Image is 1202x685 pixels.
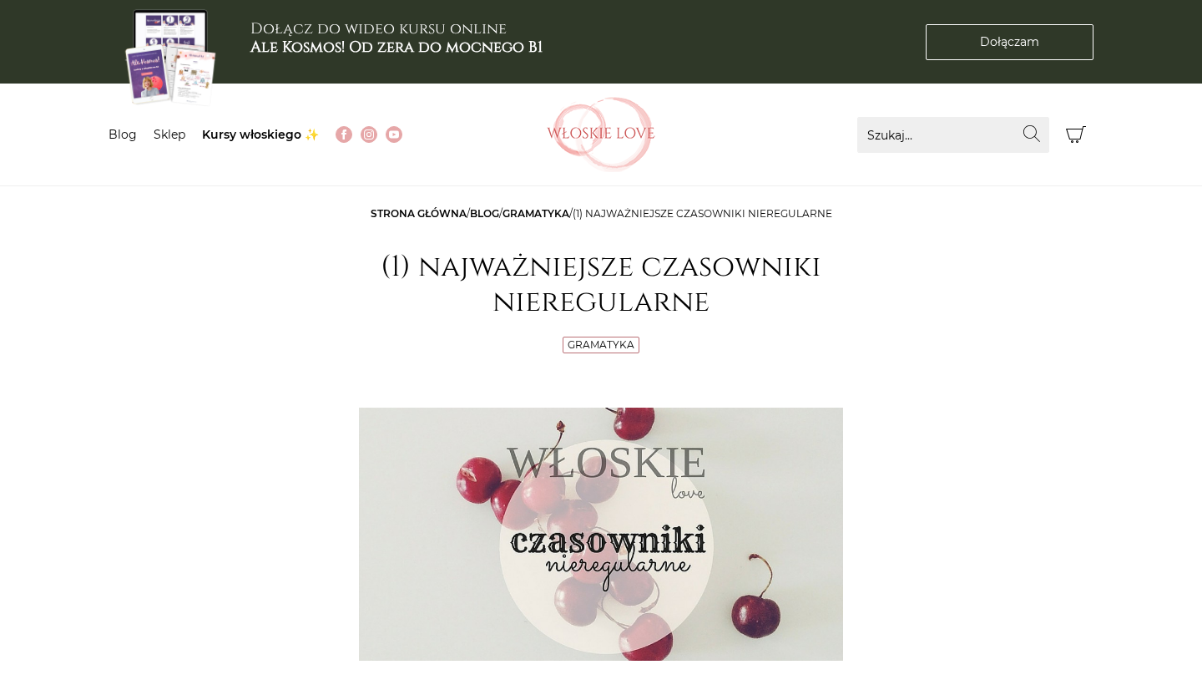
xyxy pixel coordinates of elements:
a: Dołączam [926,24,1093,60]
img: Włoskielove [547,97,655,172]
a: Strona główna [371,207,467,220]
input: Szukaj... [857,117,1049,153]
a: Gramatyka [568,338,634,351]
a: Blog [109,127,137,142]
a: Sklep [154,127,185,142]
b: Ale Kosmos! Od zera do mocnego B1 [250,37,543,58]
h3: Dołącz do wideo kursu online [250,20,543,56]
h1: (1) najważniejsze czasowniki nieregularne [359,250,843,320]
a: Kursy włoskiego ✨ [202,127,319,142]
button: Koszyk [1058,117,1093,153]
a: Gramatyka [503,207,569,220]
span: Dołączam [980,33,1039,51]
a: Blog [470,207,499,220]
span: / / / [371,207,832,220]
span: (1) najważniejsze czasowniki nieregularne [573,207,832,220]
